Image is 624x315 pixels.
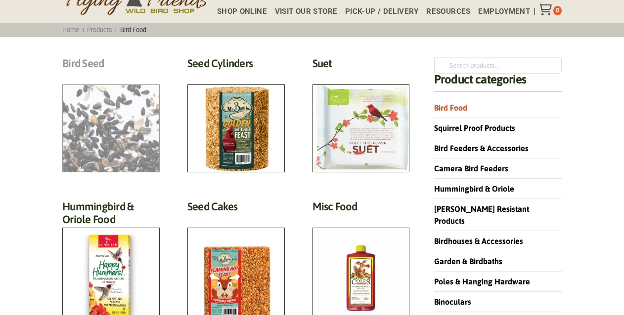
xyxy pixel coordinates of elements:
[434,204,529,225] a: [PERSON_NAME] Resistant Products
[345,8,419,15] span: Pick-up / Delivery
[434,184,514,193] a: Hummingbird & Oriole
[434,123,515,132] a: Squirrel Proof Products
[217,8,267,15] span: Shop Online
[62,57,160,172] a: Visit product category Bird Seed
[434,103,467,112] a: Bird Food
[434,74,562,92] h4: Product categories
[117,26,149,34] span: Bird Food
[62,200,160,232] h2: Hummingbird & Oriole Food
[275,8,338,15] span: Visit Our Store
[418,8,470,15] a: Resources
[312,57,410,75] h2: Suet
[434,236,523,245] a: Birdhouses & Accessories
[426,8,470,15] span: Resources
[434,277,530,286] a: Poles & Hanging Hardware
[540,3,553,15] div: Toggle Off Canvas Content
[84,26,116,34] a: Products
[434,257,502,266] a: Garden & Birdbaths
[62,57,160,75] h2: Bird Seed
[434,144,529,153] a: Bird Feeders & Accessories
[187,200,285,218] h2: Seed Cakes
[187,57,285,75] h2: Seed Cylinders
[312,200,410,218] h2: Misc Food
[470,8,530,15] a: Employment
[59,26,149,34] span: : :
[478,8,530,15] span: Employment
[59,26,83,34] a: Home
[434,57,562,74] input: Search products…
[434,297,471,306] a: Binoculars
[209,8,267,15] a: Shop Online
[187,57,285,172] a: Visit product category Seed Cylinders
[434,164,508,173] a: Camera Bird Feeders
[267,8,337,15] a: Visit Our Store
[337,8,418,15] a: Pick-up / Delivery
[556,6,559,14] span: 0
[312,57,410,172] a: Visit product category Suet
